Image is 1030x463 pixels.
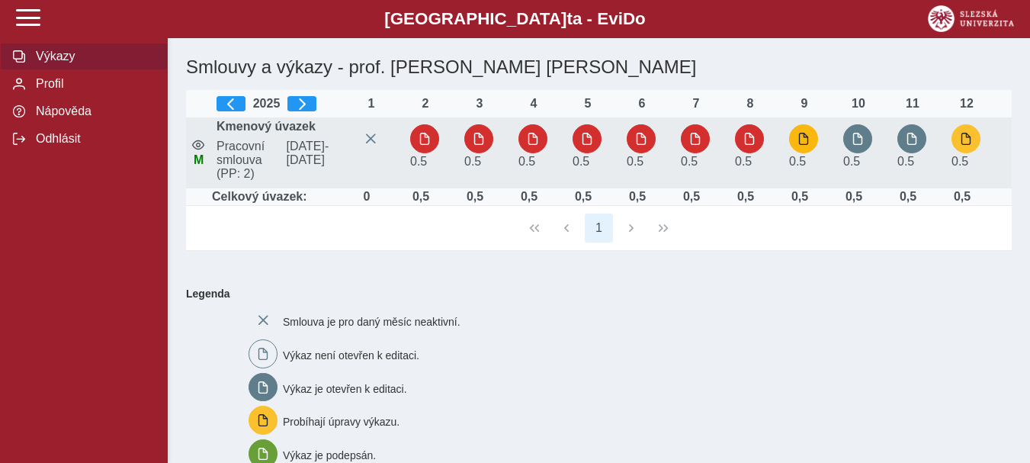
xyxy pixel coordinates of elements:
[566,9,572,28] span: t
[210,188,350,206] td: Celkový úvazek:
[947,190,977,204] div: Úvazek : 4 h / den. 20 h / týden.
[180,50,878,84] h1: Smlouvy a výkazy - prof. [PERSON_NAME] [PERSON_NAME]
[568,190,598,204] div: Úvazek : 4 h / den. 20 h / týden.
[31,132,155,146] span: Odhlásit
[283,316,460,328] span: Smlouva je pro daný měsíc neaktivní.
[464,97,495,111] div: 3
[283,416,399,428] span: Probíhají úpravy výkazu.
[839,190,869,204] div: Úvazek : 4 h / den. 20 h / týden.
[31,50,155,63] span: Výkazy
[194,153,204,166] span: Údaje souhlasí s údaji v Magionu
[635,9,646,28] span: o
[31,104,155,118] span: Nápověda
[31,77,155,91] span: Profil
[356,97,387,111] div: 1
[951,155,968,168] span: Úvazek : 4 h / den. 20 h / týden.
[843,97,874,111] div: 10
[735,97,765,111] div: 8
[410,155,427,168] span: Úvazek : 4 h / den. 20 h / týden.
[192,139,204,151] i: Smlouva je aktivní
[735,155,752,168] span: Úvazek : 4 h / den. 20 h / týden.
[573,97,603,111] div: 5
[283,382,407,394] span: Výkaz je otevřen k editaci.
[460,190,490,204] div: Úvazek : 4 h / den. 20 h / týden.
[676,190,707,204] div: Úvazek : 4 h / den. 20 h / týden.
[730,190,761,204] div: Úvazek : 4 h / den. 20 h / týden.
[789,97,820,111] div: 9
[217,96,344,111] div: 2025
[622,190,653,204] div: Úvazek : 4 h / den. 20 h / týden.
[287,140,329,166] span: - [DATE]
[623,9,635,28] span: D
[893,190,923,204] div: Úvazek : 4 h / den. 20 h / týden.
[514,190,544,204] div: Úvazek : 4 h / den. 20 h / týden.
[281,140,351,181] span: [DATE]
[785,190,815,204] div: Úvazek : 4 h / den. 20 h / týden.
[180,281,1006,306] b: Legenda
[464,155,481,168] span: Úvazek : 4 h / den. 20 h / týden.
[843,155,860,168] span: Úvazek : 4 h / den. 20 h / týden.
[627,97,657,111] div: 6
[406,190,436,204] div: Úvazek : 4 h / den. 20 h / týden.
[283,449,376,461] span: Výkaz je podepsán.
[789,155,806,168] span: Úvazek : 4 h / den. 20 h / týden.
[681,97,711,111] div: 7
[217,120,316,133] b: Kmenový úvazek
[518,155,535,168] span: Úvazek : 4 h / den. 20 h / týden.
[573,155,589,168] span: Úvazek : 4 h / den. 20 h / týden.
[518,97,549,111] div: 4
[627,155,643,168] span: Úvazek : 4 h / den. 20 h / týden.
[351,190,382,204] div: Úvazek :
[951,97,982,111] div: 12
[410,97,441,111] div: 2
[897,97,928,111] div: 11
[681,155,698,168] span: Úvazek : 4 h / den. 20 h / týden.
[897,155,914,168] span: Úvazek : 4 h / den. 20 h / týden.
[46,9,984,29] b: [GEOGRAPHIC_DATA] a - Evi
[928,5,1014,32] img: logo_web_su.png
[283,349,419,362] span: Výkaz není otevřen k editaci.
[210,140,281,181] span: Pracovní smlouva (PP: 2)
[585,214,614,243] button: 1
